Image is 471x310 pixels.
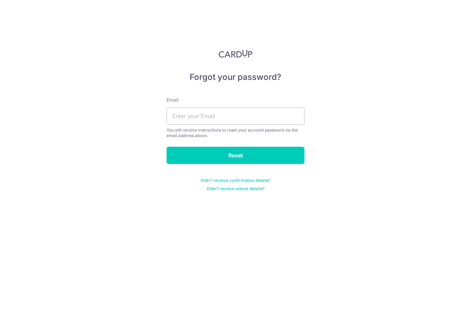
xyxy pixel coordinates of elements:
[167,96,178,103] label: Email
[167,127,304,138] div: You will receive instructions to reset your account password via the email address above.
[167,107,304,125] input: Enter your Email
[167,72,304,83] h5: Forgot your password?
[167,147,304,164] input: Reset
[201,178,270,183] a: Didn't receive confirmation details?
[219,50,252,58] img: CardUp Logo
[207,186,264,192] a: Didn't receive unlock details?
